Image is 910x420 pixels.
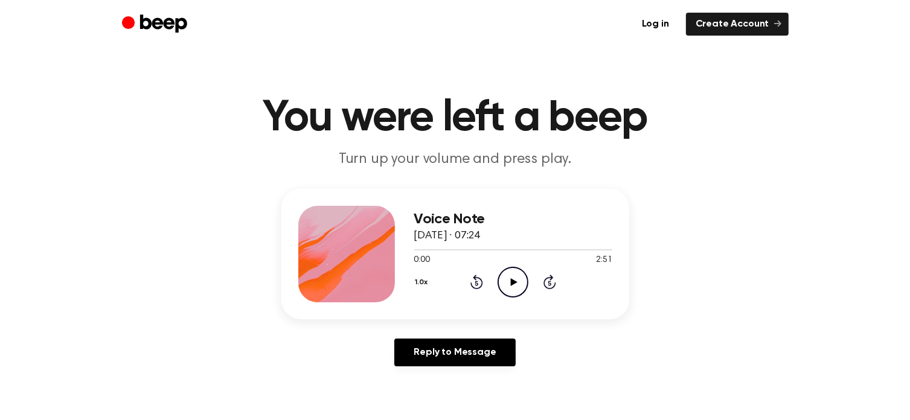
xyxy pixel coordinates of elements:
h1: You were left a beep [146,97,764,140]
p: Turn up your volume and press play. [223,150,687,170]
a: Beep [122,13,190,36]
a: Log in [632,13,679,36]
a: Reply to Message [394,339,515,366]
h3: Voice Note [414,211,612,227]
button: 1.0x [414,272,433,293]
span: 2:51 [596,254,612,267]
span: [DATE] · 07:24 [414,231,481,241]
span: 0:00 [414,254,430,267]
a: Create Account [686,13,789,36]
